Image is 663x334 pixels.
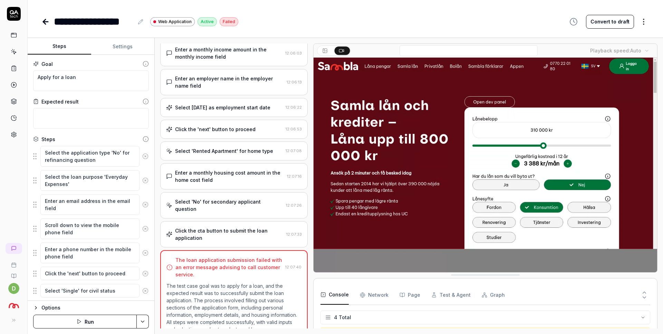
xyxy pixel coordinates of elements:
div: Steps [41,136,55,143]
div: Select [DATE] as employment start date [175,104,270,111]
button: d [8,283,19,294]
button: Options [33,304,149,312]
div: Expected result [41,98,79,105]
a: Web Application [150,17,195,26]
time: 12:06:22 [286,105,302,110]
div: Suggestions [33,284,149,298]
button: Remove step [140,222,151,236]
div: Click the 'next' button to proceed [175,126,256,133]
div: Suggestions [33,266,149,281]
button: Settings [91,38,155,55]
button: Remove step [140,267,151,281]
time: 12:06:53 [286,127,302,131]
div: Active [198,17,217,26]
div: Click the cta button to submit the loan application [175,227,284,242]
img: Sambla Logo [8,299,20,312]
div: Suggestions [33,146,149,167]
time: 12:06:03 [285,51,302,56]
div: Select 'No' for secondary applicant question [175,198,283,213]
time: 12:07:16 [287,174,302,179]
button: Network [360,285,388,305]
button: Remove step [140,149,151,163]
time: 12:06:13 [287,80,302,85]
button: Remove step [140,174,151,187]
button: Convert to draft [586,15,634,29]
time: 12:07:08 [286,148,302,153]
button: Graph [482,285,505,305]
button: Run [33,315,137,328]
div: Suggestions [33,194,149,215]
button: Page [400,285,420,305]
button: Remove step [140,284,151,298]
button: Test & Agent [431,285,471,305]
a: New conversation [6,243,22,254]
button: Remove step [140,198,151,212]
div: Goal [41,60,53,68]
button: Steps [28,38,91,55]
time: 12:07:40 [285,265,301,269]
button: Console [320,285,349,305]
div: Suggestions [33,218,149,239]
div: Enter a monthly housing cost amount in the home cost field [175,169,284,184]
button: Remove step [140,246,151,260]
div: Select 'Rented Apartment' for home type [175,147,273,155]
div: The loan application submission failed with an error message advising to call customer service. [175,256,282,278]
div: Suggestions [33,242,149,264]
time: 12:07:33 [286,232,302,237]
a: Book a call with us [3,257,25,268]
a: Documentation [3,268,25,279]
div: Suggestions [33,170,149,191]
div: Enter an employer name in the employer name field [175,75,284,89]
span: Web Application [158,19,192,25]
div: Playback speed: [590,47,641,54]
div: Failed [220,17,238,26]
div: Options [41,304,149,312]
button: View version history [565,15,582,29]
div: Enter a monthly income amount in the monthly income field [175,46,282,60]
time: 12:07:26 [286,203,302,208]
button: Sambla Logo [3,294,25,313]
